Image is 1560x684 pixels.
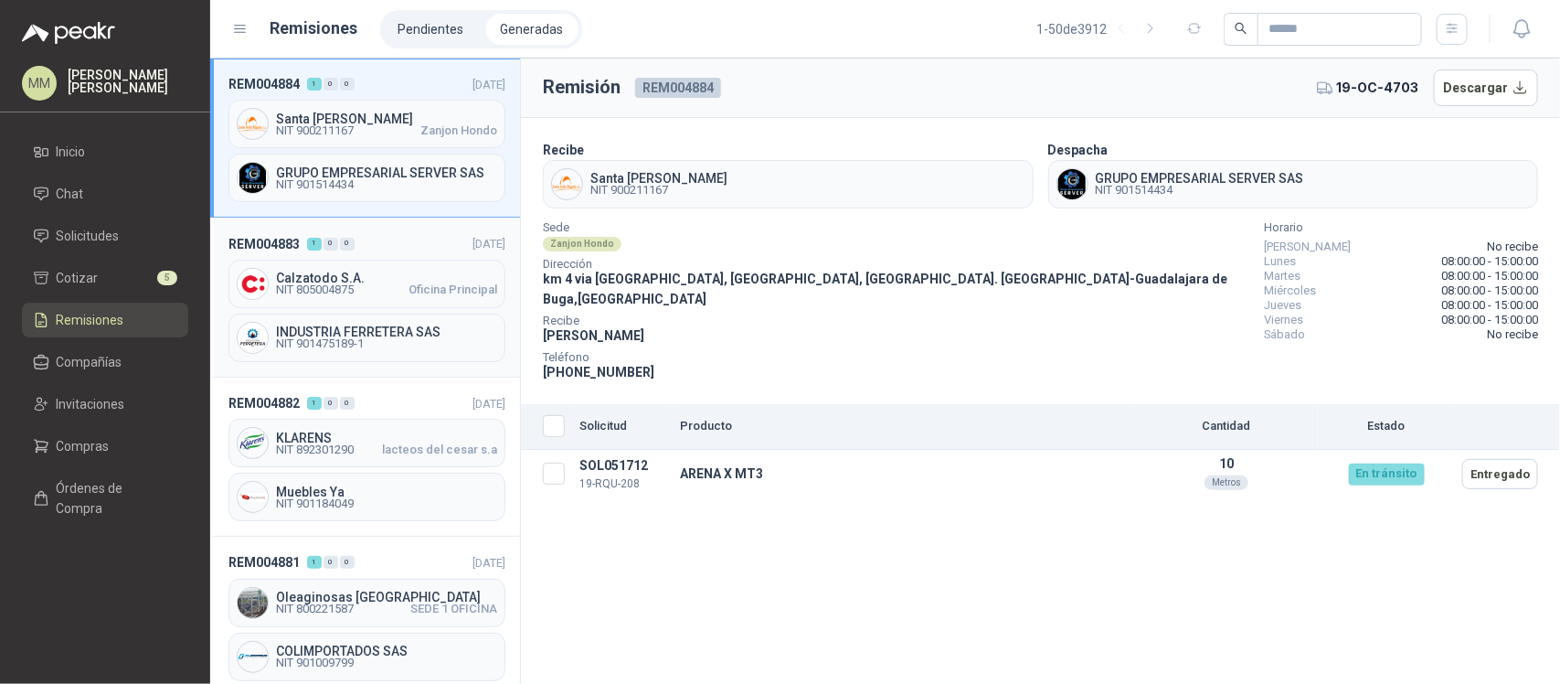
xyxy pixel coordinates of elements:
[1441,283,1538,298] span: 08:00:00 - 15:00:00
[340,78,355,91] div: 0
[543,316,1249,326] span: Recibe
[1441,269,1538,283] span: 08:00:00 - 15:00:00
[57,394,125,414] span: Invitaciones
[22,134,188,169] a: Inicio
[1096,172,1304,185] span: GRUPO EMPRESARIAL SERVER SAS
[22,66,57,101] div: MM
[572,450,673,498] td: SOL051712
[271,16,358,41] h1: Remisiones
[543,328,644,343] span: [PERSON_NAME]
[410,604,497,615] span: SEDE 1 OFICINA
[228,393,300,413] span: REM004882
[382,444,497,455] span: lacteos del cesar s.a
[409,284,497,295] span: Oficina Principal
[210,59,520,218] a: REM004884100[DATE] Company LogoSanta [PERSON_NAME]NIT 900211167Zanjon HondoCompany LogoGRUPO EMPR...
[22,176,188,211] a: Chat
[307,78,322,91] div: 1
[238,269,268,299] img: Company Logo
[1318,450,1455,498] td: En tránsito
[276,338,497,349] span: NIT 901475189-1
[22,219,188,253] a: Solicitudes
[276,326,497,338] span: INDUSTRIA FERRETERA SAS
[1048,143,1109,157] b: Despacha
[57,268,99,288] span: Cotizar
[22,345,188,379] a: Compañías
[238,642,268,672] img: Company Logo
[420,125,497,136] span: Zanjon Hondo
[673,404,1135,450] th: Producto
[22,429,188,464] a: Compras
[590,185,727,196] span: NIT 900211167
[590,172,727,185] span: Santa [PERSON_NAME]
[57,142,86,162] span: Inicio
[1235,22,1247,35] span: search
[276,125,354,136] span: NIT 900211167
[521,404,572,450] th: Seleccionar/deseleccionar
[57,184,84,204] span: Chat
[472,237,505,251] span: [DATE]
[22,471,188,526] a: Órdenes de Compra
[384,14,479,45] li: Pendientes
[1264,223,1538,232] span: Horario
[543,272,1227,306] span: km 4 via [GEOGRAPHIC_DATA], [GEOGRAPHIC_DATA], [GEOGRAPHIC_DATA]. [GEOGRAPHIC_DATA] - Guadalajara...
[1487,327,1538,342] span: No recibe
[1264,298,1301,313] span: Jueves
[22,303,188,337] a: Remisiones
[1441,298,1538,313] span: 08:00:00 - 15:00:00
[472,78,505,91] span: [DATE]
[276,645,497,657] span: COLIMPORTADOS SAS
[57,226,120,246] span: Solicitudes
[276,657,497,668] span: NIT 901009799
[572,404,673,450] th: Solicitud
[1441,313,1538,327] span: 08:00:00 - 15:00:00
[324,556,338,569] div: 0
[1135,404,1318,450] th: Cantidad
[1462,459,1538,489] button: Entregado
[238,323,268,353] img: Company Logo
[1142,456,1311,471] p: 10
[543,237,621,251] div: Zanjon Hondo
[543,365,654,379] span: [PHONE_NUMBER]
[238,482,268,512] img: Company Logo
[1057,169,1088,199] img: Company Logo
[486,14,578,45] a: Generadas
[238,588,268,618] img: Company Logo
[324,238,338,251] div: 0
[472,556,505,570] span: [DATE]
[340,556,355,569] div: 0
[1096,185,1304,196] span: NIT 901514434
[238,109,268,139] img: Company Logo
[57,352,122,372] span: Compañías
[238,163,268,193] img: Company Logo
[340,397,355,410] div: 0
[210,378,520,537] a: REM004882100[DATE] Company LogoKLARENSNIT 892301290lacteos del cesar s.aCompany LogoMuebles YaNIT...
[57,478,171,518] span: Órdenes de Compra
[228,234,300,254] span: REM004883
[57,310,124,330] span: Remisiones
[1264,254,1296,269] span: Lunes
[1204,476,1248,490] div: Metros
[276,284,354,295] span: NIT 805004875
[543,73,621,102] h3: Remisión
[552,169,582,199] img: Company Logo
[1349,464,1425,486] div: En tránsito
[307,556,322,569] div: 1
[22,22,115,44] img: Logo peakr
[673,450,1135,498] td: ARENA X MT3
[324,78,338,91] div: 0
[1434,69,1539,106] button: Descargar
[579,476,665,493] p: 19-RQU-208
[210,218,520,377] a: REM004883100[DATE] Company LogoCalzatodo S.A.NIT 805004875Oficina PrincipalCompany LogoINDUSTRIA ...
[22,387,188,422] a: Invitaciones
[276,498,497,509] span: NIT 901184049
[307,238,322,251] div: 1
[1036,15,1165,44] div: 1 - 50 de 3912
[1264,269,1300,283] span: Martes
[543,143,584,157] b: Recibe
[1318,404,1455,450] th: Estado
[228,74,300,94] span: REM004884
[1264,313,1303,327] span: Viernes
[635,78,721,98] span: REM004884
[543,260,1249,269] span: Dirección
